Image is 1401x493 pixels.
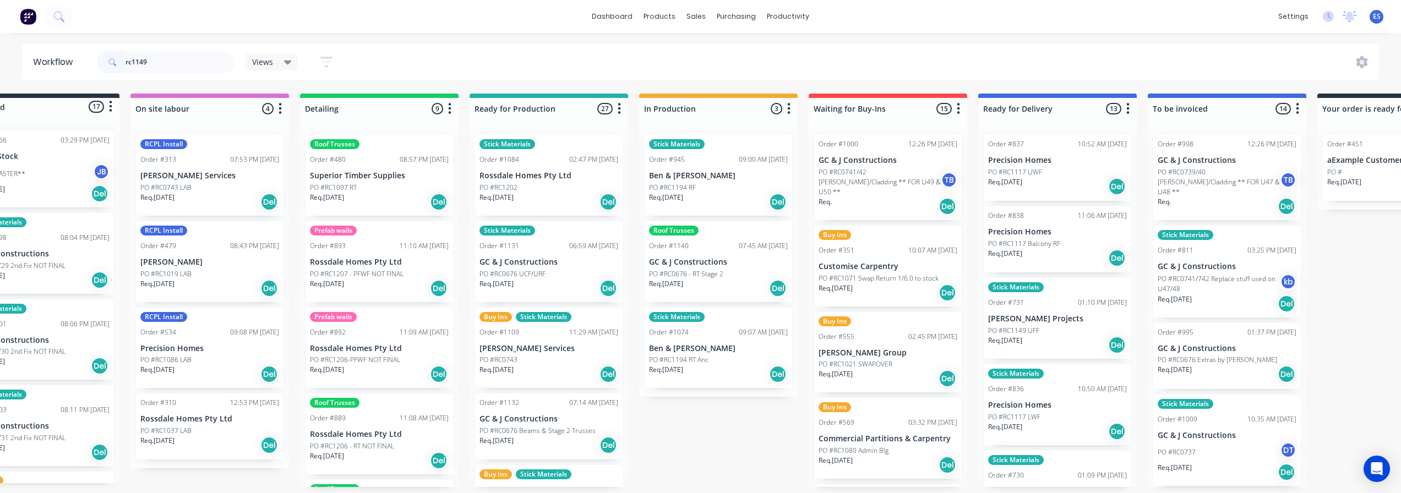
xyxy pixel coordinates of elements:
[310,258,449,267] p: Rossdale Homes Pty Ltd
[739,155,788,165] div: 09:00 AM [DATE]
[1158,139,1193,149] div: Order #998
[988,336,1022,346] p: Req. [DATE]
[941,172,957,188] div: TB
[1078,211,1127,221] div: 11:06 AM [DATE]
[1158,447,1196,457] p: PO #RC0737
[1247,245,1296,255] div: 03:25 PM [DATE]
[814,312,962,393] div: Buy InsOrder #55502:45 PM [DATE][PERSON_NAME] GroupPO #RC1021 SWAPOVERReq.[DATE]Del
[649,327,689,337] div: Order #1074
[1108,336,1126,354] div: Del
[819,434,957,443] p: Commercial Partitions & Carpentry
[988,326,1039,336] p: PO #RC1149 UFF
[260,365,278,383] div: Del
[140,226,187,235] div: RCPL Install
[1327,177,1361,187] p: Req. [DATE]
[988,401,1127,410] p: Precision Homes
[140,344,279,353] p: Precision Homes
[306,221,453,302] div: Prefab wallsOrder #89311:10 AM [DATE]Rossdale Homes Pty LtdPO #RC1207 - PFWF NOT FINALReq.[DATE]Del
[1158,294,1192,304] p: Req. [DATE]
[140,171,279,180] p: [PERSON_NAME] Services
[649,344,788,353] p: Ben & [PERSON_NAME]
[140,355,192,365] p: PO #RC1086 LAB
[1108,249,1126,267] div: Del
[310,355,400,365] p: PO #RC1206-PFWF NOT FINAL
[1153,135,1301,220] div: Order #99812:26 PM [DATE]GC & J ConstructionsPO #RC0739/40 [PERSON_NAME]/Cladding ** FOR U47 & U4...
[984,278,1131,359] div: Stick MaterialsOrder #73101:10 PM [DATE][PERSON_NAME] ProjectsPO #RC1149 UFFReq.[DATE]Del
[1078,384,1127,394] div: 10:50 AM [DATE]
[939,284,956,302] div: Del
[819,456,853,465] p: Req. [DATE]
[814,226,962,306] div: Buy InsOrder #35110:07 AM [DATE]Customise CarpentryPO #RC1071 Swap Return 1/6.0 to stockReq.[DATE...
[649,365,683,375] p: Req. [DATE]
[1158,245,1193,255] div: Order #811
[599,436,617,454] div: Del
[310,398,359,408] div: Roof Trusses
[1158,344,1296,353] p: GC & J Constructions
[475,221,623,302] div: Stick MaterialsOrder #113106:59 AM [DATE]GC & J ConstructionsPO #RC0676 UCF/URFReq.[DATE]Del
[475,308,623,388] div: Buy InsStick MaterialsOrder #110911:29 AM [DATE][PERSON_NAME] ServicesPO #RC0743Req.[DATE]Del
[310,413,346,423] div: Order #889
[430,193,448,211] div: Del
[310,171,449,180] p: Superior Timber Supplies
[306,393,453,474] div: Roof TrussesOrder #88911:08 AM [DATE]Rossdale Homes Pty LtdPO #RC1206 - RT NOT FINALReq.[DATE]Del
[1158,431,1296,440] p: GC & J Constructions
[479,365,514,375] p: Req. [DATE]
[908,139,957,149] div: 12:26 PM [DATE]
[988,455,1044,465] div: Stick Materials
[479,258,618,267] p: GC & J Constructions
[649,139,705,149] div: Stick Materials
[1280,273,1296,290] div: kb
[814,398,962,479] div: Buy InsOrder #56903:32 PM [DATE]Commercial Partitions & CarpentryPO #RC1080 Admin BlgReq.[DATE]Del
[430,280,448,297] div: Del
[1108,423,1126,440] div: Del
[20,8,36,25] img: Factory
[939,370,956,387] div: Del
[814,135,962,220] div: Order #100012:26 PM [DATE]GC & J ConstructionsPO #RC0741/42 [PERSON_NAME]/Cladding ** FOR U49 & U...
[649,193,683,202] p: Req. [DATE]
[140,398,176,408] div: Order #310
[1278,365,1295,383] div: Del
[1327,167,1342,177] p: PO #
[569,241,618,251] div: 06:59 AM [DATE]
[479,426,596,436] p: PO #RC0676 Beams & Stage 2 Trusses
[310,269,404,279] p: PO #RC1207 - PFWF NOT FINAL
[1153,323,1301,389] div: Order #99501:37 PM [DATE]GC & J ConstructionsPO #RC0676 Extras by [PERSON_NAME]Req.[DATE]Del
[479,436,514,446] p: Req. [DATE]
[475,393,623,459] div: Order #113207:14 AM [DATE]GC & J ConstructionsPO #RC0676 Beams & Stage 2 TrussesReq.[DATE]Del
[649,258,788,267] p: GC & J Constructions
[1153,395,1301,486] div: Stick MaterialsOrder #100910:35 AM [DATE]GC & J ConstructionsPO #RC0737DTReq.[DATE]Del
[761,8,815,25] div: productivity
[819,446,888,456] p: PO #RC1080 Admin Blg
[649,355,708,365] p: PO #RC1194 RT Anc
[819,230,851,240] div: Buy Ins
[819,316,851,326] div: Buy Ins
[140,414,279,424] p: Rossdale Homes Pty Ltd
[819,197,832,207] p: Req.
[1278,463,1295,481] div: Del
[479,312,512,322] div: Buy Ins
[140,155,176,165] div: Order #313
[649,279,683,289] p: Req. [DATE]
[479,183,517,193] p: PO #RC1202
[400,413,449,423] div: 11:08 AM [DATE]
[599,193,617,211] div: Del
[649,171,788,180] p: Ben & [PERSON_NAME]
[140,365,175,375] p: Req. [DATE]
[1247,414,1296,424] div: 10:35 AM [DATE]
[475,135,623,216] div: Stick MaterialsOrder #108402:47 PM [DATE]Rossdale Homes Pty LtdPO #RC1202Req.[DATE]Del
[430,452,448,469] div: Del
[1153,226,1301,317] div: Stick MaterialsOrder #81103:25 PM [DATE]GC & J ConstructionsPO #RC0741/742 Replace stuff used on ...
[819,369,853,379] p: Req. [DATE]
[91,185,108,202] div: Del
[908,332,957,342] div: 02:45 PM [DATE]
[310,451,344,461] p: Req. [DATE]
[645,221,792,302] div: Roof TrussesOrder #114007:45 AM [DATE]GC & J ConstructionsPO #RC0676 - RT Stage 2Req.[DATE]Del
[306,308,453,388] div: Prefab wallsOrder #89211:09 AM [DATE]Rossdale Homes Pty LtdPO #RC1206-PFWF NOT FINALReq.[DATE]Del
[479,344,618,353] p: [PERSON_NAME] Services
[1278,198,1295,215] div: Del
[1078,470,1127,480] div: 01:09 PM [DATE]
[819,348,957,358] p: [PERSON_NAME] Group
[310,312,357,322] div: Prefab walls
[91,443,108,461] div: Del
[1280,442,1296,458] div: DT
